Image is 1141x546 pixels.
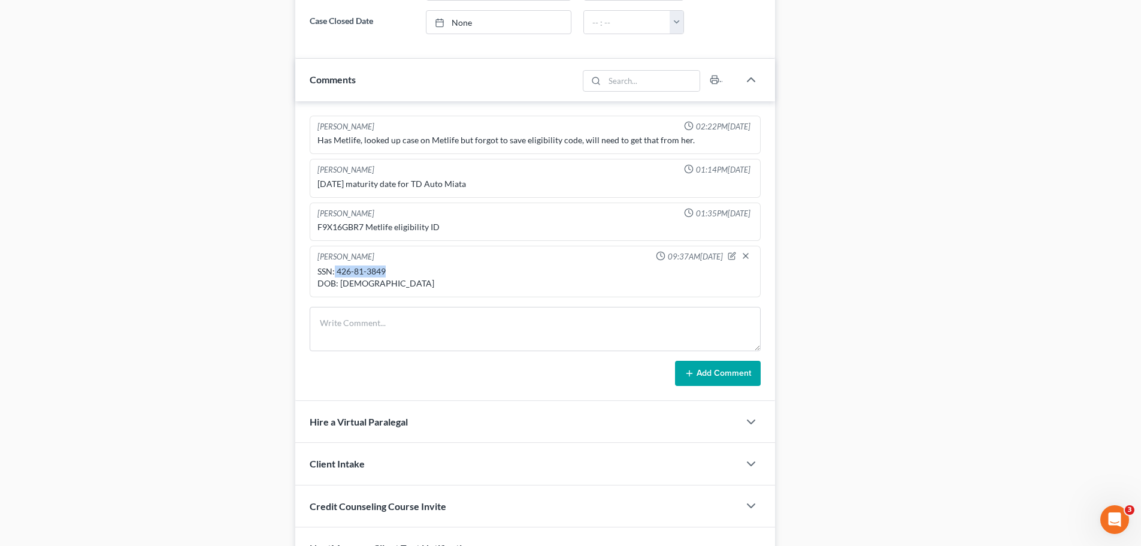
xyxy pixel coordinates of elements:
[317,164,374,176] div: [PERSON_NAME]
[310,458,365,469] span: Client Intake
[310,500,446,512] span: Credit Counseling Course Invite
[605,71,700,91] input: Search...
[317,134,753,146] div: Has Metlife, looked up case on Metlife but forgot to save eligibility code, will need to get that...
[675,361,761,386] button: Add Comment
[1100,505,1129,534] iframe: Intercom live chat
[304,10,419,34] label: Case Closed Date
[317,178,753,190] div: [DATE] maturity date for TD Auto Miata
[317,266,753,289] div: SSN: 426-81-3849 DOB: [DEMOGRAPHIC_DATA]
[696,121,750,132] span: 02:22PM[DATE]
[317,121,374,132] div: [PERSON_NAME]
[317,251,374,263] div: [PERSON_NAME]
[317,221,753,233] div: F9X16GBR7 Metlife eligibility ID
[426,11,571,34] a: None
[310,74,356,85] span: Comments
[668,251,723,263] span: 09:37AM[DATE]
[696,164,750,176] span: 01:14PM[DATE]
[310,416,408,427] span: Hire a Virtual Paralegal
[1125,505,1134,515] span: 3
[696,208,750,219] span: 01:35PM[DATE]
[317,208,374,219] div: [PERSON_NAME]
[584,11,670,34] input: -- : --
